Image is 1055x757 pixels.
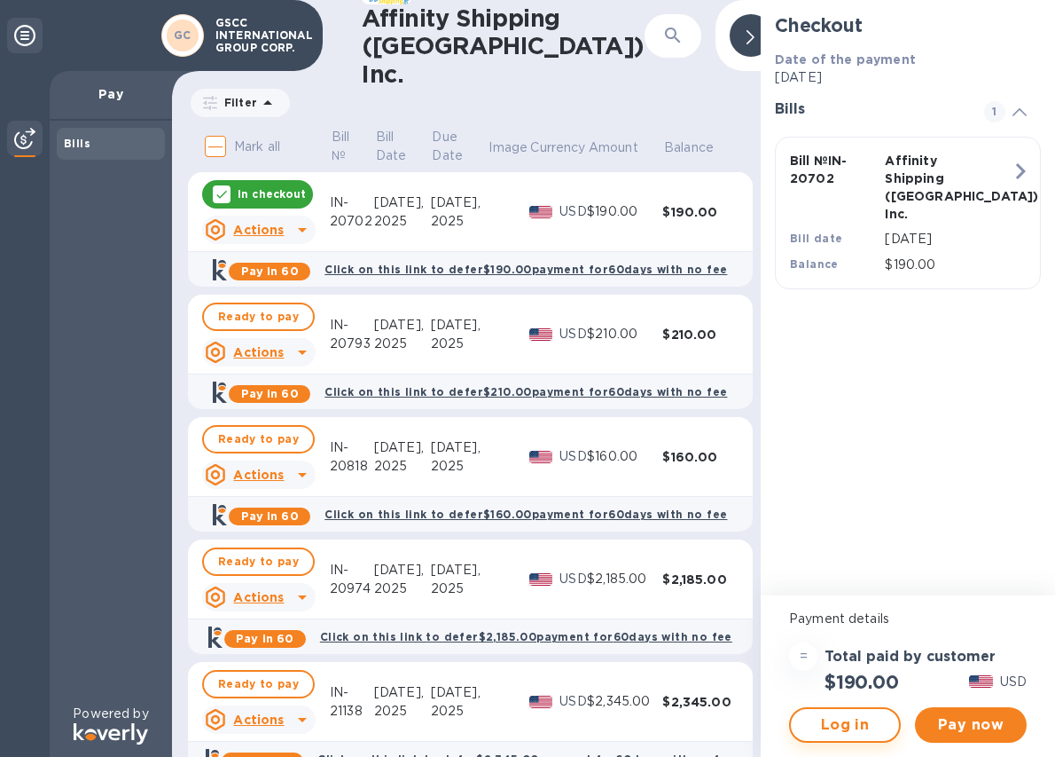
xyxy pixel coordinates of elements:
[775,68,1041,87] p: [DATE]
[529,451,553,463] img: USD
[233,223,284,237] u: Actions
[662,571,738,588] div: $2,185.00
[330,683,374,721] div: IN-21138
[885,256,1011,274] p: $190.00
[790,257,839,271] b: Balance
[202,303,315,331] button: Ready to pay
[332,128,350,165] p: Bill №
[431,702,488,721] div: 2025
[324,263,727,276] b: Click on this link to defer $190.00 payment for 60 days with no fee
[73,705,148,723] p: Powered by
[775,52,916,67] b: Date of the payment
[431,212,488,231] div: 2025
[529,696,553,708] img: USD
[431,683,488,702] div: [DATE],
[805,714,885,736] span: Log in
[431,335,488,353] div: 2025
[431,193,488,212] div: [DATE],
[174,28,191,42] b: GC
[330,193,374,231] div: IN-20702
[789,707,901,743] button: Log in
[218,306,299,327] span: Ready to pay
[218,674,299,695] span: Ready to pay
[330,316,374,353] div: IN-20793
[202,548,315,576] button: Ready to pay
[374,457,431,476] div: 2025
[233,468,284,482] u: Actions
[587,325,662,343] div: $210.00
[488,138,527,157] p: Image
[664,138,714,157] p: Balance
[234,138,280,156] p: Mark all
[241,264,299,278] b: Pay in 60
[202,670,315,698] button: Ready to pay
[374,580,431,598] div: 2025
[789,643,817,671] div: =
[324,508,727,521] b: Click on this link to defer $160.00 payment for 60 days with no fee
[559,692,587,711] p: USD
[885,152,973,223] p: Affinity Shipping ([GEOGRAPHIC_DATA]) Inc.
[324,385,727,398] b: Click on this link to defer $210.00 payment for 60 days with no fee
[587,570,662,588] div: $2,185.00
[589,138,638,157] p: Amount
[238,186,306,201] p: In checkout
[431,316,488,335] div: [DATE],
[885,230,1011,248] p: [DATE]
[587,447,662,466] div: $160.00
[929,714,1012,736] span: Pay now
[589,138,661,157] span: Amount
[559,447,587,466] p: USD
[824,649,996,666] h3: Total paid by customer
[529,328,553,341] img: USD
[202,425,315,453] button: Ready to pay
[530,138,585,157] p: Currency
[587,202,662,221] div: $190.00
[374,438,431,457] div: [DATE],
[332,128,373,165] span: Bill №
[374,561,431,580] div: [DATE],
[241,387,299,400] b: Pay in 60
[662,326,738,343] div: $210.00
[559,202,587,221] p: USD
[559,325,587,343] p: USD
[74,723,148,745] img: Logo
[789,610,1027,628] p: Payment details
[218,551,299,572] span: Ready to pay
[559,570,587,588] p: USD
[432,128,486,165] span: Due Date
[374,212,431,231] div: 2025
[824,671,899,693] h2: $190.00
[775,137,1041,289] button: Bill №IN-20702Affinity Shipping ([GEOGRAPHIC_DATA]) Inc.Bill date[DATE]Balance$190.00
[376,128,430,165] span: Bill Date
[431,457,488,476] div: 2025
[587,692,662,711] div: $2,345.00
[374,316,431,335] div: [DATE],
[529,573,553,586] img: USD
[233,590,284,604] u: Actions
[915,707,1027,743] button: Pay now
[215,17,304,54] p: GSCC INTERNATIONAL GROUP CORP.
[233,345,284,359] u: Actions
[64,137,90,150] b: Bills
[662,448,738,466] div: $160.00
[64,85,158,103] p: Pay
[662,693,738,711] div: $2,345.00
[241,509,299,523] b: Pay in 60
[374,335,431,353] div: 2025
[431,438,488,457] div: [DATE],
[664,138,737,157] span: Balance
[969,675,993,688] img: USD
[529,206,553,218] img: USD
[790,232,843,245] b: Bill date
[330,561,374,598] div: IN-20974
[374,702,431,721] div: 2025
[217,95,257,110] p: Filter
[662,203,738,221] div: $190.00
[431,580,488,598] div: 2025
[775,101,963,118] h3: Bills
[374,683,431,702] div: [DATE],
[374,193,431,212] div: [DATE],
[236,632,293,645] b: Pay in 60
